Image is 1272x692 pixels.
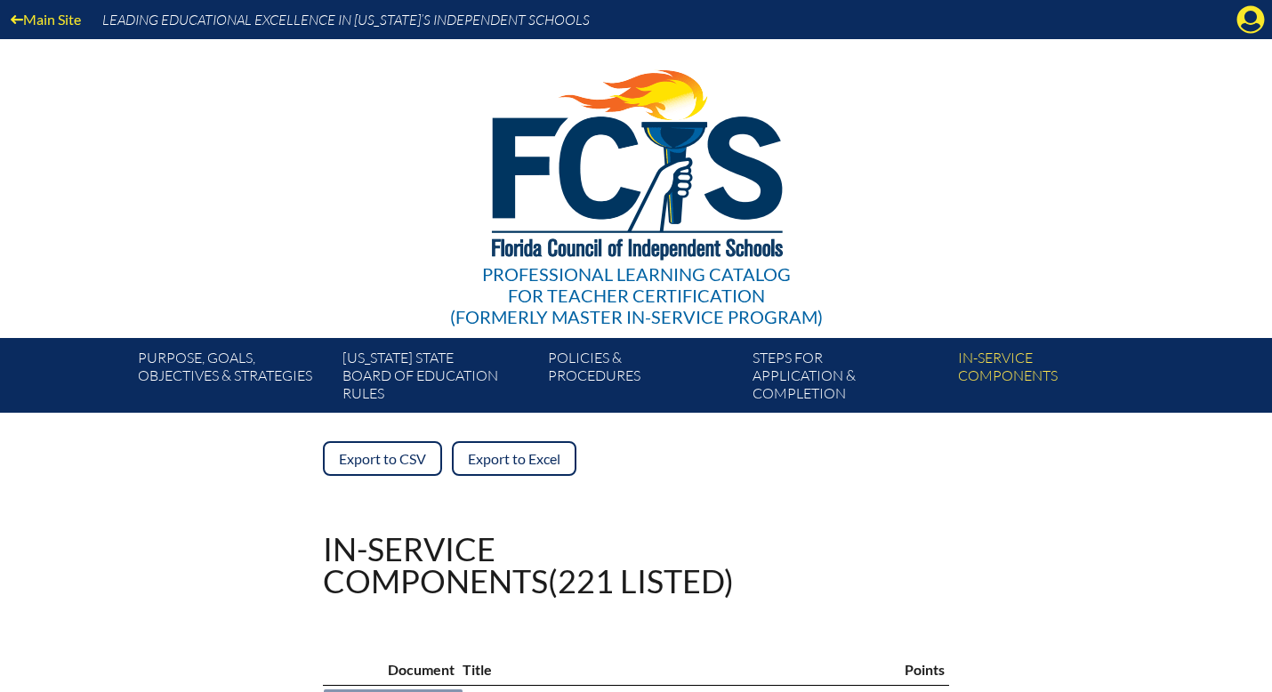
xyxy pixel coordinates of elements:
h1: In-service components (221 listed) [323,533,734,597]
a: [US_STATE] StateBoard of Education rules [335,345,540,413]
a: In-servicecomponents [951,345,1155,413]
a: Export to Excel [452,441,576,476]
div: Professional Learning Catalog (formerly Master In-service Program) [450,263,823,327]
p: Title [463,658,886,681]
a: Export to CSV [323,441,442,476]
a: Main Site [4,7,88,31]
p: Points [905,658,945,681]
svg: Manage account [1236,5,1265,34]
span: for Teacher Certification [508,285,765,306]
p: Document [327,658,455,681]
a: Policies &Procedures [541,345,745,413]
a: Purpose, goals,objectives & strategies [131,345,335,413]
img: FCISlogo221.eps [453,39,820,282]
a: Professional Learning Catalog for Teacher Certification(formerly Master In-service Program) [443,36,830,331]
a: Steps forapplication & completion [745,345,950,413]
